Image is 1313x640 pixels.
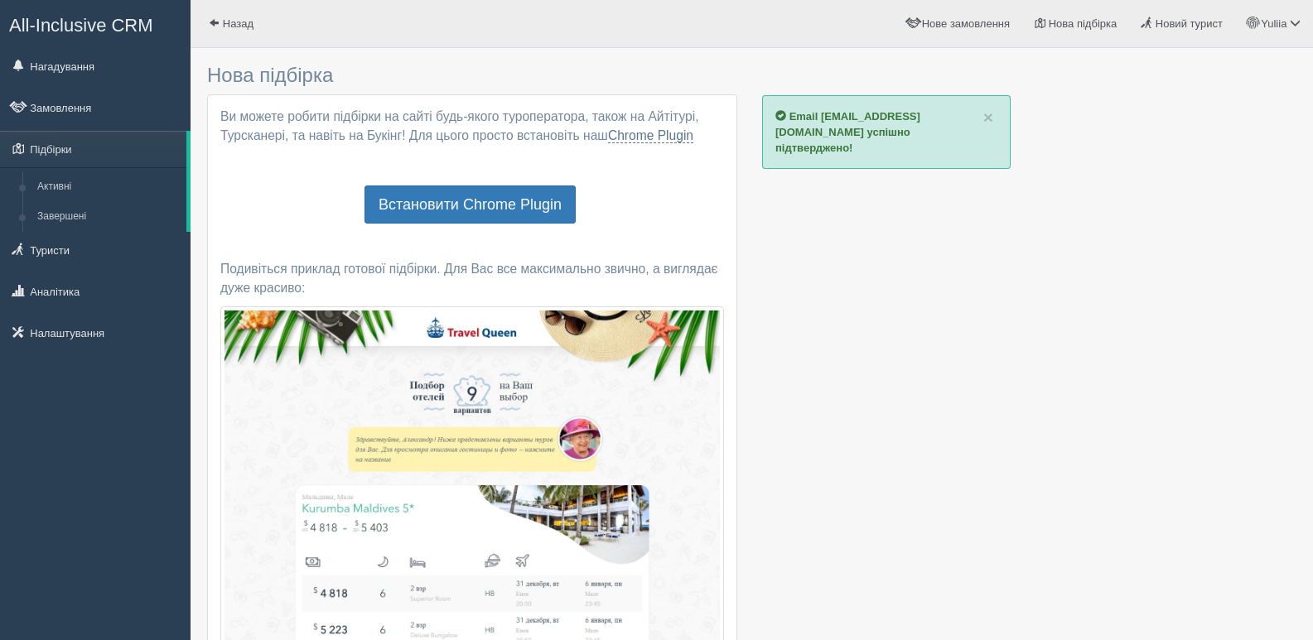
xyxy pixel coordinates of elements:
[608,128,693,143] a: Chrome Plugin
[1156,17,1223,30] span: Новий турист
[220,108,724,146] p: Ви можете робити підбірки на сайті будь-якого туроператора, також на Айтітурі, Турсканері, та нав...
[1049,17,1117,30] span: Нова підбірка
[1261,17,1286,30] span: Yuliia
[1,1,190,46] a: All-Inclusive CRM
[922,17,1010,30] span: Нове замовлення
[207,65,737,86] h3: Нова підбірка
[220,260,724,298] p: Подивіться приклад готової підбірки. Для Вас все максимально звично, а виглядає дуже красиво:
[9,15,153,36] span: All-Inclusive CRM
[364,185,576,224] a: Встановити Chrome Plugin
[983,108,993,127] span: ×
[223,17,253,30] span: Назад
[983,108,993,126] button: Close
[775,110,920,154] b: Email [EMAIL_ADDRESS][DOMAIN_NAME] успішно підтверджено!
[30,202,186,232] a: Завершені
[30,172,186,202] a: Активні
